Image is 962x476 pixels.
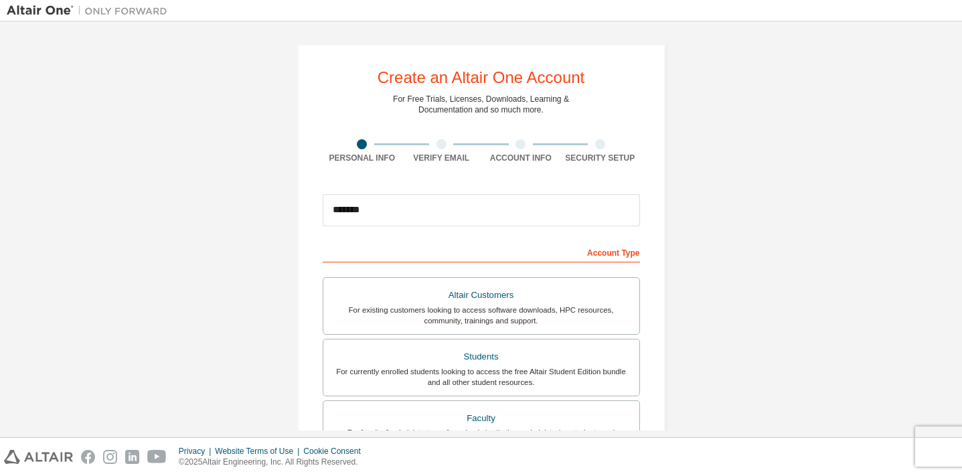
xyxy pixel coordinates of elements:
[560,153,640,163] div: Security Setup
[331,305,631,326] div: For existing customers looking to access software downloads, HPC resources, community, trainings ...
[179,457,369,468] p: © 2025 Altair Engineering, Inc. All Rights Reserved.
[147,450,167,464] img: youtube.svg
[179,446,215,457] div: Privacy
[331,347,631,366] div: Students
[402,153,481,163] div: Verify Email
[331,427,631,449] div: For faculty & administrators of academic institutions administering students and accessing softwa...
[323,153,402,163] div: Personal Info
[4,450,73,464] img: altair_logo.svg
[303,446,368,457] div: Cookie Consent
[331,286,631,305] div: Altair Customers
[481,153,561,163] div: Account Info
[81,450,95,464] img: facebook.svg
[331,366,631,388] div: For currently enrolled students looking to access the free Altair Student Edition bundle and all ...
[323,241,640,262] div: Account Type
[7,4,174,17] img: Altair One
[103,450,117,464] img: instagram.svg
[215,446,303,457] div: Website Terms of Use
[125,450,139,464] img: linkedin.svg
[378,70,585,86] div: Create an Altair One Account
[331,409,631,428] div: Faculty
[393,94,569,115] div: For Free Trials, Licenses, Downloads, Learning & Documentation and so much more.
